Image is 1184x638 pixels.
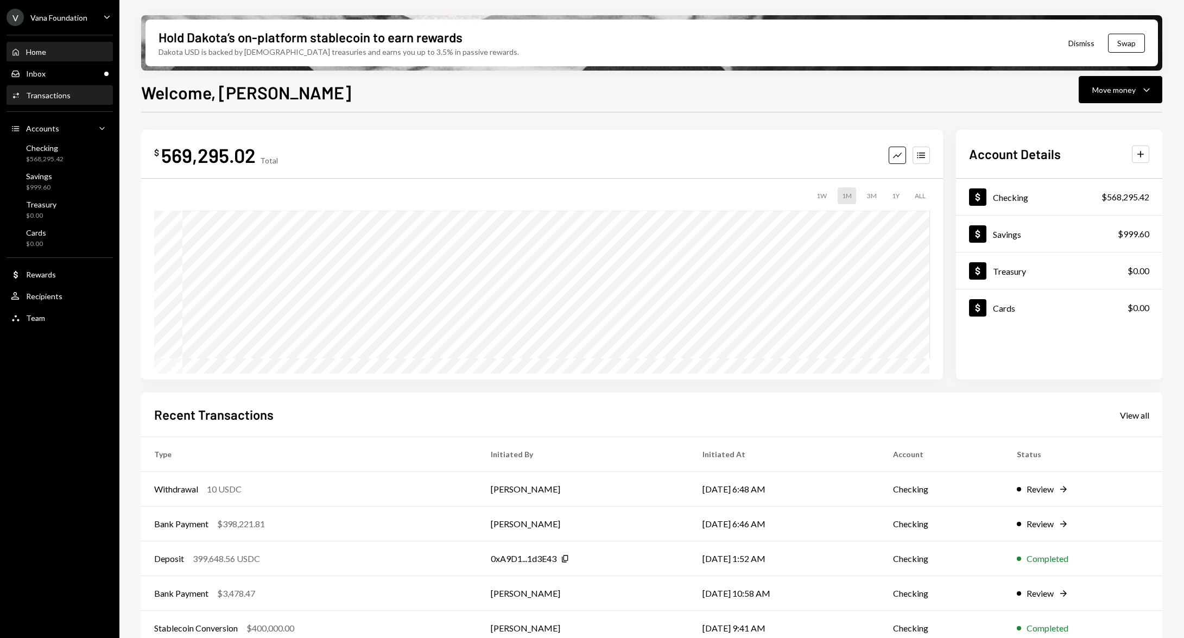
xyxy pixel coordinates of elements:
div: Rewards [26,270,56,279]
div: Bank Payment [154,587,208,600]
div: 1W [812,187,831,204]
h1: Welcome, [PERSON_NAME] [141,81,351,103]
h2: Account Details [969,145,1061,163]
div: Savings [26,172,52,181]
div: Completed [1027,622,1068,635]
div: Team [26,313,45,323]
div: Review [1027,587,1054,600]
td: [DATE] 6:48 AM [689,472,879,507]
div: View all [1120,410,1149,421]
td: [PERSON_NAME] [478,576,690,611]
th: Type [141,437,478,472]
td: Checking [880,472,1004,507]
a: Accounts [7,118,113,138]
a: Checking$568,295.42 [7,140,113,166]
div: 1M [838,187,856,204]
div: Treasury [26,200,56,209]
div: $398,221.81 [217,517,265,530]
div: Withdrawal [154,483,198,496]
h2: Recent Transactions [154,406,274,424]
div: Total [260,156,278,165]
div: 3M [863,187,881,204]
div: $999.60 [26,183,52,192]
div: 10 USDC [207,483,242,496]
div: Cards [26,228,46,237]
div: Recipients [26,292,62,301]
div: Inbox [26,69,46,78]
a: Treasury$0.00 [956,252,1162,289]
div: 569,295.02 [161,143,256,167]
div: $999.60 [1118,228,1149,241]
div: Cards [993,303,1015,313]
th: Status [1004,437,1162,472]
a: Checking$568,295.42 [956,179,1162,215]
td: [PERSON_NAME] [478,472,690,507]
div: Treasury [993,266,1026,276]
div: $0.00 [26,239,46,249]
div: Vana Foundation [30,13,87,22]
button: Swap [1108,34,1145,53]
div: Home [26,47,46,56]
a: Treasury$0.00 [7,197,113,223]
td: Checking [880,507,1004,541]
div: Hold Dakota’s on-platform stablecoin to earn rewards [159,28,463,46]
div: Deposit [154,552,184,565]
div: $400,000.00 [246,622,294,635]
td: Checking [880,541,1004,576]
div: Review [1027,483,1054,496]
a: View all [1120,409,1149,421]
div: ALL [910,187,930,204]
a: Team [7,308,113,327]
td: [PERSON_NAME] [478,507,690,541]
a: Rewards [7,264,113,284]
div: $0.00 [26,211,56,220]
div: Transactions [26,91,71,100]
div: $ [154,147,159,158]
a: Cards$0.00 [7,225,113,251]
a: Home [7,42,113,61]
div: Move money [1092,84,1136,96]
a: Savings$999.60 [956,216,1162,252]
a: Cards$0.00 [956,289,1162,326]
th: Initiated By [478,437,690,472]
div: Review [1027,517,1054,530]
div: V [7,9,24,26]
div: $0.00 [1128,264,1149,277]
div: Completed [1027,552,1068,565]
div: Checking [26,143,64,153]
a: Savings$999.60 [7,168,113,194]
div: $568,295.42 [1101,191,1149,204]
th: Account [880,437,1004,472]
a: Inbox [7,64,113,83]
td: [DATE] 6:46 AM [689,507,879,541]
div: Checking [993,192,1028,203]
div: $0.00 [1128,301,1149,314]
a: Transactions [7,85,113,105]
div: Accounts [26,124,59,133]
td: Checking [880,576,1004,611]
div: Savings [993,229,1021,239]
div: $3,478.47 [217,587,255,600]
a: Recipients [7,286,113,306]
div: Dakota USD is backed by [DEMOGRAPHIC_DATA] treasuries and earns you up to 3.5% in passive rewards. [159,46,519,58]
div: $568,295.42 [26,155,64,164]
div: Stablecoin Conversion [154,622,238,635]
div: Bank Payment [154,517,208,530]
td: [DATE] 1:52 AM [689,541,879,576]
td: [DATE] 10:58 AM [689,576,879,611]
button: Move money [1079,76,1162,103]
div: 0xA9D1...1d3E43 [491,552,556,565]
button: Dismiss [1055,30,1108,56]
div: 1Y [888,187,904,204]
th: Initiated At [689,437,879,472]
div: 399,648.56 USDC [193,552,260,565]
